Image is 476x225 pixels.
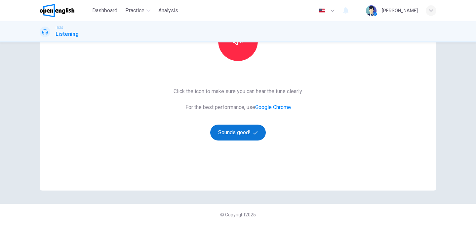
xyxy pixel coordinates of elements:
span: Dashboard [92,7,117,15]
button: Sounds good! [210,125,266,141]
h1: Listening [56,30,79,38]
span: Analysis [158,7,178,15]
button: Practice [123,5,153,17]
a: OpenEnglish logo [40,4,90,17]
span: Click the icon to make sure you can hear the tune clearly. [174,87,303,95]
span: IELTS [56,26,63,30]
span: For the best performance, use [174,103,303,111]
img: Profile picture [366,5,377,16]
span: © Copyright 2025 [220,212,256,217]
img: en [318,8,326,13]
img: OpenEnglish logo [40,4,74,17]
div: [PERSON_NAME] [382,7,418,15]
button: Dashboard [90,5,120,17]
button: Analysis [156,5,181,17]
a: Google Chrome [255,104,291,110]
span: Practice [125,7,144,15]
